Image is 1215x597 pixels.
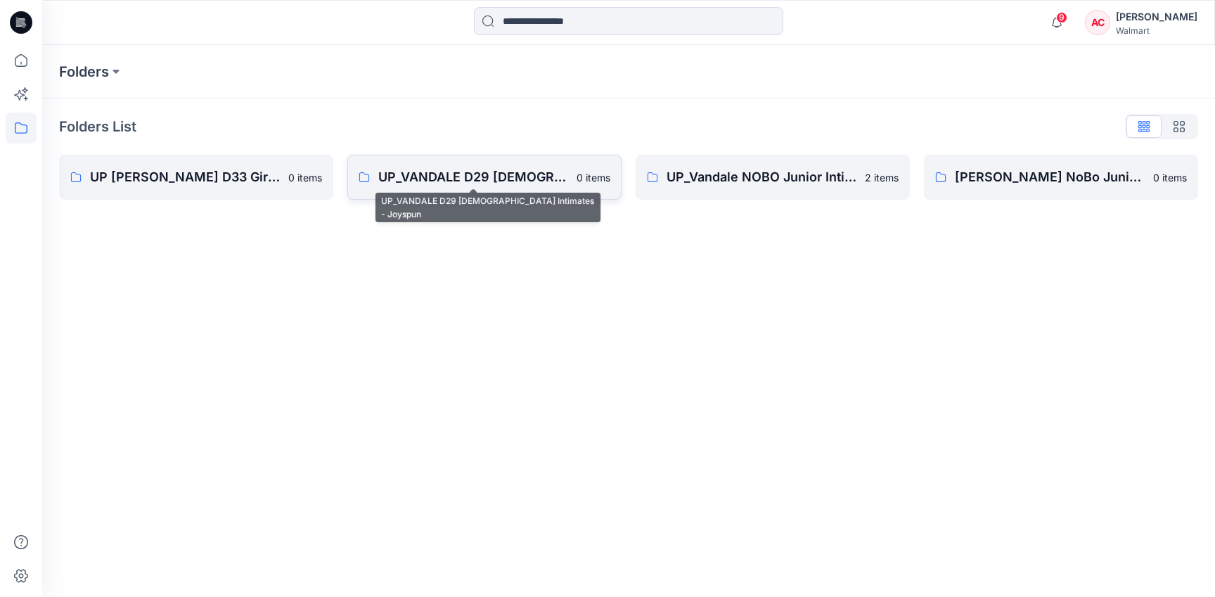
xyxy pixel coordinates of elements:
[1056,12,1067,23] span: 9
[59,116,136,137] p: Folders List
[90,167,280,187] p: UP [PERSON_NAME] D33 Girls Basics
[924,155,1198,200] a: [PERSON_NAME] NoBo Junior Intimates0 items
[636,155,910,200] a: UP_Vandale NOBO Junior Intimates2 items
[347,155,622,200] a: UP_VANDALE D29 [DEMOGRAPHIC_DATA] Intimates - Joyspun0 items
[667,167,856,187] p: UP_Vandale NOBO Junior Intimates
[1116,25,1197,36] div: Walmart
[59,155,333,200] a: UP [PERSON_NAME] D33 Girls Basics0 items
[288,170,322,185] p: 0 items
[59,62,109,82] a: Folders
[1153,170,1187,185] p: 0 items
[865,170,899,185] p: 2 items
[577,170,610,185] p: 0 items
[1085,10,1110,35] div: AC
[378,167,568,187] p: UP_VANDALE D29 [DEMOGRAPHIC_DATA] Intimates - Joyspun
[955,167,1145,187] p: [PERSON_NAME] NoBo Junior Intimates
[1116,8,1197,25] div: [PERSON_NAME]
